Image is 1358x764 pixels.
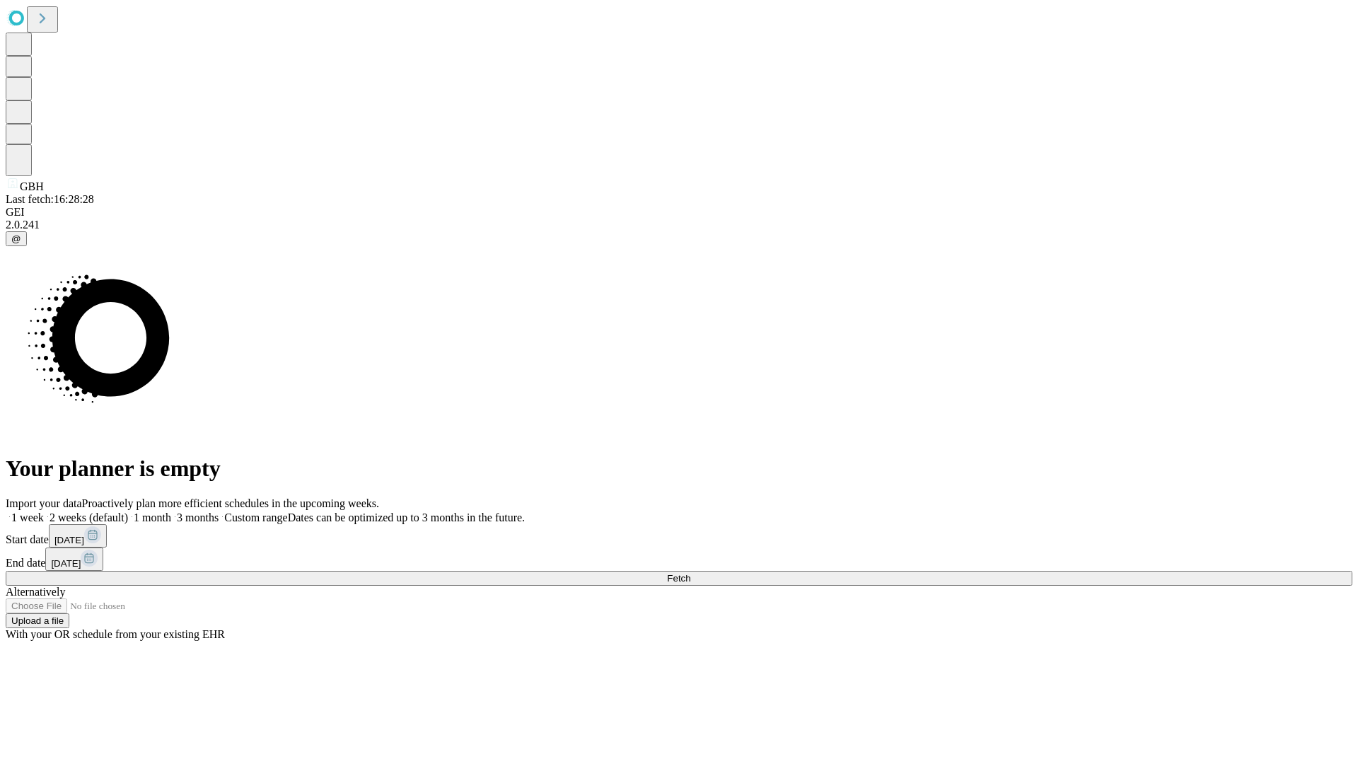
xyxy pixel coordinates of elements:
[6,571,1352,586] button: Fetch
[177,511,219,523] span: 3 months
[11,233,21,244] span: @
[6,456,1352,482] h1: Your planner is empty
[667,573,690,584] span: Fetch
[6,231,27,246] button: @
[82,497,379,509] span: Proactively plan more efficient schedules in the upcoming weeks.
[49,524,107,548] button: [DATE]
[51,558,81,569] span: [DATE]
[6,219,1352,231] div: 2.0.241
[6,628,225,640] span: With your OR schedule from your existing EHR
[6,613,69,628] button: Upload a file
[11,511,44,523] span: 1 week
[134,511,171,523] span: 1 month
[6,524,1352,548] div: Start date
[288,511,525,523] span: Dates can be optimized up to 3 months in the future.
[54,535,84,545] span: [DATE]
[6,586,65,598] span: Alternatively
[6,548,1352,571] div: End date
[50,511,128,523] span: 2 weeks (default)
[20,180,44,192] span: GBH
[224,511,287,523] span: Custom range
[45,548,103,571] button: [DATE]
[6,497,82,509] span: Import your data
[6,193,94,205] span: Last fetch: 16:28:28
[6,206,1352,219] div: GEI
